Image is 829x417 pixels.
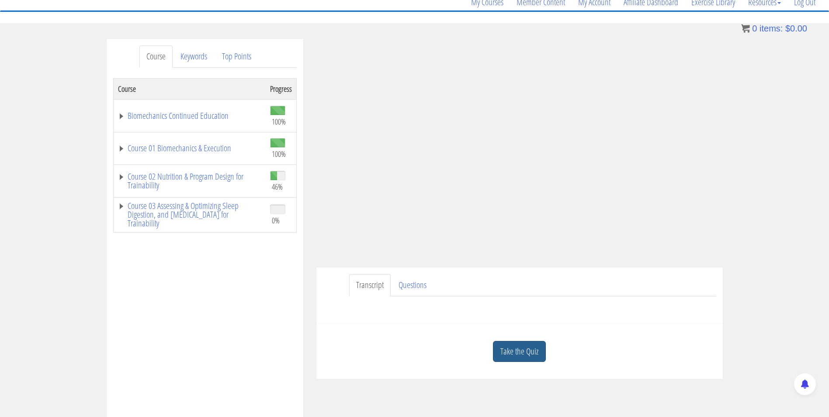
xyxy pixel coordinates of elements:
[272,182,283,191] span: 46%
[118,172,261,190] a: Course 02 Nutrition & Program Design for Trainability
[741,24,750,33] img: icon11.png
[215,45,258,68] a: Top Points
[272,215,280,225] span: 0%
[785,24,807,33] bdi: 0.00
[266,78,297,99] th: Progress
[113,78,266,99] th: Course
[118,202,261,228] a: Course 03 Assessing & Optimizing Sleep Digestion, and [MEDICAL_DATA] for Trainability
[741,24,807,33] a: 0 items: $0.00
[118,144,261,153] a: Course 01 Biomechanics & Execution
[349,274,391,296] a: Transcript
[272,117,286,126] span: 100%
[493,341,546,362] a: Take the Quiz
[139,45,173,68] a: Course
[272,149,286,159] span: 100%
[785,24,790,33] span: $
[392,274,434,296] a: Questions
[752,24,757,33] span: 0
[118,111,261,120] a: Biomechanics Continued Education
[760,24,783,33] span: items:
[173,45,214,68] a: Keywords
